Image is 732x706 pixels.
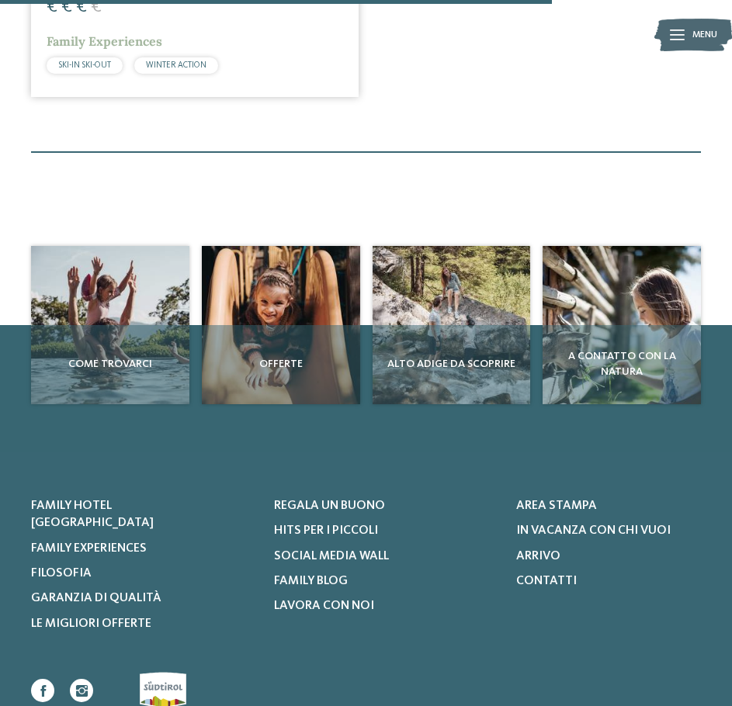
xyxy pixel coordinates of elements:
[516,548,701,565] a: Arrivo
[274,524,378,537] span: Hits per i piccoli
[274,600,374,612] span: Lavora con noi
[206,357,356,372] span: Offerte
[274,597,459,614] a: Lavora con noi
[516,573,701,590] a: Contatti
[31,542,147,555] span: Family experiences
[274,575,348,587] span: Family Blog
[516,550,560,562] span: Arrivo
[274,550,389,562] span: Social Media Wall
[47,33,162,49] span: Family Experiences
[31,592,161,604] span: Garanzia di qualità
[202,246,360,404] img: Cercate un hotel per famiglie? Qui troverete solo i migliori!
[31,565,216,582] a: Filosofia
[516,522,701,539] a: In vacanza con chi vuoi
[31,615,216,632] a: Le migliori offerte
[274,500,385,512] span: Regala un buono
[543,246,701,404] img: Cercate un hotel per famiglie? Qui troverete solo i migliori!
[31,540,216,557] a: Family experiences
[31,618,151,630] span: Le migliori offerte
[31,567,92,580] span: Filosofia
[274,497,459,514] a: Regala un buono
[373,246,531,404] img: Cercate un hotel per famiglie? Qui troverete solo i migliori!
[58,61,111,70] span: SKI-IN SKI-OUT
[546,349,697,379] span: A contatto con la natura
[146,61,206,70] span: WINTER ACTION
[31,590,216,607] a: Garanzia di qualità
[516,497,701,514] a: Area stampa
[376,357,527,372] span: Alto Adige da scoprire
[274,573,459,590] a: Family Blog
[516,500,597,512] span: Area stampa
[516,524,671,537] span: In vacanza con chi vuoi
[35,357,186,372] span: Come trovarci
[31,246,189,404] a: Cercate un hotel per famiglie? Qui troverete solo i migliori! Come trovarci
[516,575,577,587] span: Contatti
[692,29,717,42] span: Menu
[274,548,459,565] a: Social Media Wall
[31,246,189,404] img: Cercate un hotel per famiglie? Qui troverete solo i migliori!
[202,246,360,404] a: Cercate un hotel per famiglie? Qui troverete solo i migliori! Offerte
[373,246,531,404] a: Cercate un hotel per famiglie? Qui troverete solo i migliori! Alto Adige da scoprire
[31,500,154,529] span: Family hotel [GEOGRAPHIC_DATA]
[274,522,459,539] a: Hits per i piccoli
[543,246,701,404] a: Cercate un hotel per famiglie? Qui troverete solo i migliori! A contatto con la natura
[654,16,732,54] img: Familienhotels Südtirol
[31,497,216,532] a: Family hotel [GEOGRAPHIC_DATA]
